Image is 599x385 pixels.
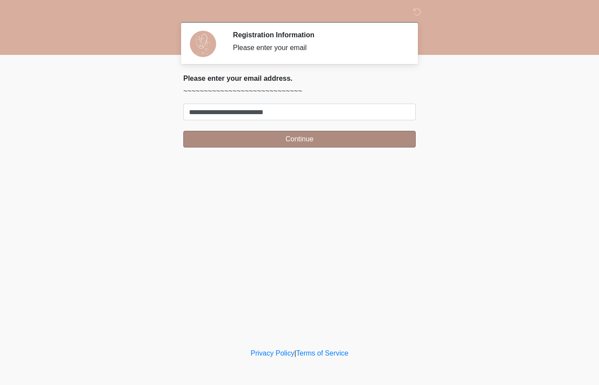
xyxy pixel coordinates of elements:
a: Terms of Service [296,349,348,357]
h2: Please enter your email address. [183,74,416,83]
p: ~~~~~~~~~~~~~~~~~~~~~~~~~~~~~ [183,86,416,97]
a: | [294,349,296,357]
img: DM Studio Logo [175,7,186,18]
button: Continue [183,131,416,148]
img: Agent Avatar [190,31,216,57]
div: Please enter your email [233,43,403,53]
h2: Registration Information [233,31,403,39]
a: Privacy Policy [251,349,295,357]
